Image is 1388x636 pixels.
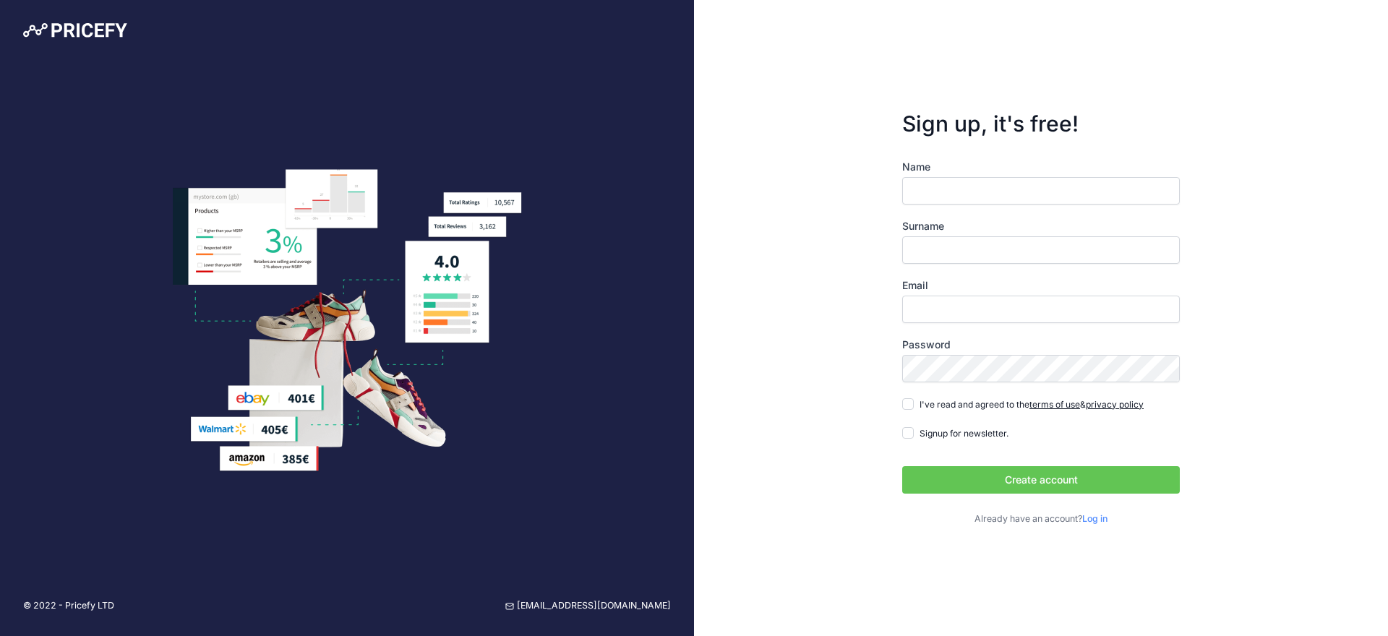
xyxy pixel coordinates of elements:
label: Surname [902,219,1180,233]
label: Name [902,160,1180,174]
label: Password [902,338,1180,352]
p: Already have an account? [902,512,1180,526]
span: I've read and agreed to the & [920,399,1144,410]
h3: Sign up, it's free! [902,111,1180,137]
a: Log in [1082,513,1108,524]
span: Signup for newsletter. [920,428,1008,439]
button: Create account [902,466,1180,494]
img: Pricefy [23,23,127,38]
p: © 2022 - Pricefy LTD [23,599,114,613]
a: [EMAIL_ADDRESS][DOMAIN_NAME] [505,599,671,613]
a: terms of use [1029,399,1080,410]
label: Email [902,278,1180,293]
a: privacy policy [1086,399,1144,410]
